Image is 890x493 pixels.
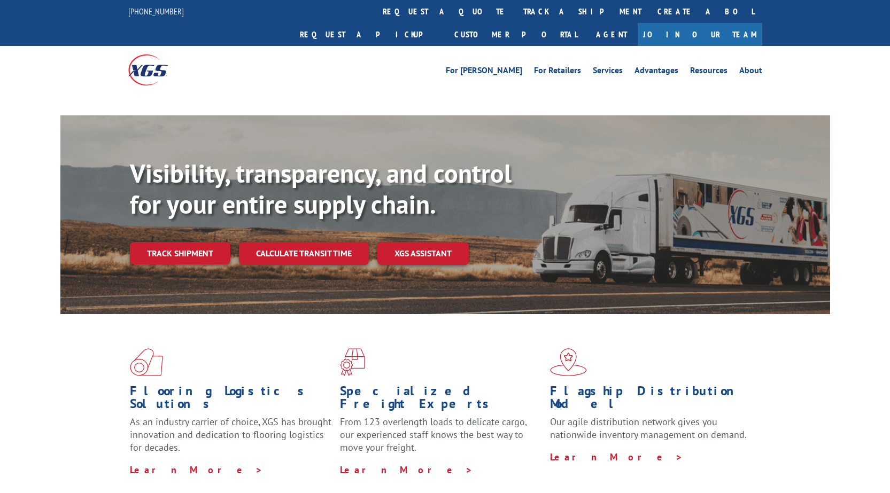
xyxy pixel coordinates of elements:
[550,416,747,441] span: Our agile distribution network gives you nationwide inventory management on demand.
[130,348,163,376] img: xgs-icon-total-supply-chain-intelligence-red
[239,242,369,265] a: Calculate transit time
[130,242,230,264] a: Track shipment
[130,385,332,416] h1: Flooring Logistics Solutions
[638,23,762,46] a: Join Our Team
[585,23,638,46] a: Agent
[739,66,762,78] a: About
[128,6,184,17] a: [PHONE_NUMBER]
[550,385,752,416] h1: Flagship Distribution Model
[292,23,446,46] a: Request a pickup
[340,385,542,416] h1: Specialized Freight Experts
[130,416,331,453] span: As an industry carrier of choice, XGS has brought innovation and dedication to flooring logistics...
[446,23,585,46] a: Customer Portal
[593,66,623,78] a: Services
[550,348,587,376] img: xgs-icon-flagship-distribution-model-red
[130,464,263,476] a: Learn More >
[534,66,581,78] a: For Retailers
[340,348,365,376] img: xgs-icon-focused-on-flooring-red
[690,66,728,78] a: Resources
[634,66,678,78] a: Advantages
[340,416,542,463] p: From 123 overlength loads to delicate cargo, our experienced staff knows the best way to move you...
[130,156,512,221] b: Visibility, transparency, and control for your entire supply chain.
[340,464,473,476] a: Learn More >
[377,242,469,265] a: XGS ASSISTANT
[446,66,522,78] a: For [PERSON_NAME]
[550,451,683,463] a: Learn More >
